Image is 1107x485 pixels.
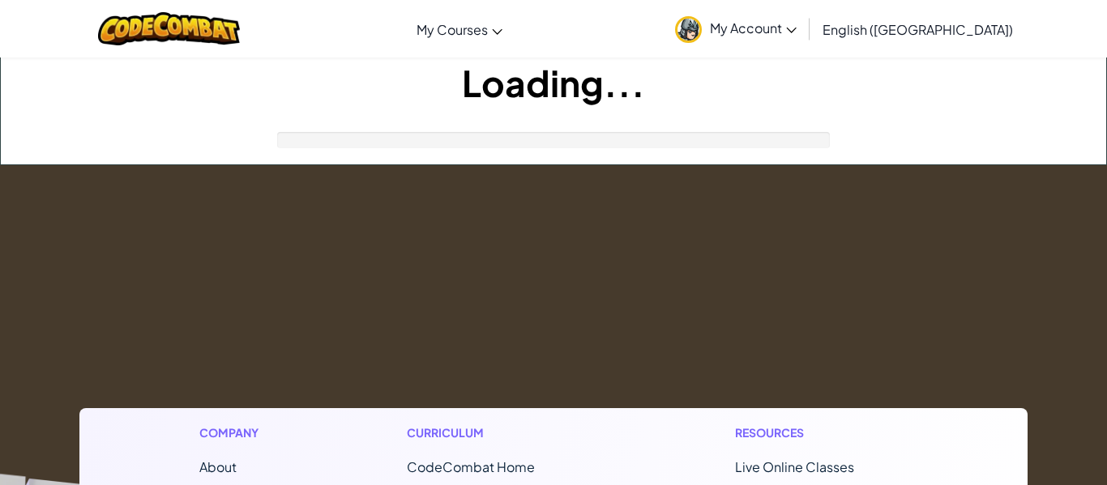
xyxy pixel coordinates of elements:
span: My Courses [417,21,488,38]
a: English ([GEOGRAPHIC_DATA]) [814,7,1021,51]
h1: Curriculum [407,424,603,441]
span: CodeCombat Home [407,458,535,475]
h1: Loading... [1,57,1106,108]
a: My Account [667,3,805,54]
h1: Company [199,424,275,441]
span: English ([GEOGRAPHIC_DATA]) [823,21,1013,38]
img: avatar [675,16,702,43]
img: CodeCombat logo [98,12,240,45]
a: My Courses [408,7,511,51]
a: About [199,458,237,475]
a: Live Online Classes [735,458,854,475]
h1: Resources [735,424,908,441]
span: My Account [710,19,797,36]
